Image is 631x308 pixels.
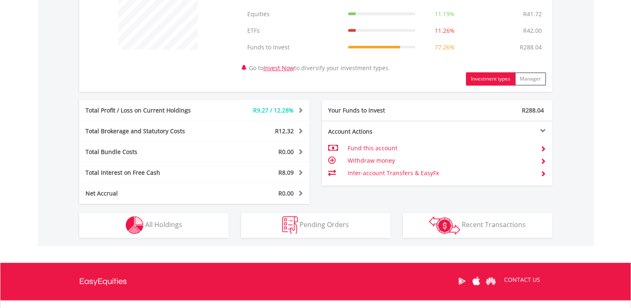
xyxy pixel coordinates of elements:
td: Funds to Invest [243,39,344,56]
span: R288.04 [522,106,544,114]
td: Inter-account Transfers & EasyFx [347,167,534,179]
span: R12.32 [275,127,294,135]
td: Equities [243,6,344,22]
img: transactions-zar-wht.png [429,216,460,235]
td: Withdraw money [347,154,534,167]
div: Net Accrual [79,189,214,198]
span: All Holdings [145,220,182,229]
span: Pending Orders [300,220,349,229]
img: pending_instructions-wht.png [282,216,298,234]
button: Recent Transactions [403,213,552,238]
button: Investment types [466,72,515,86]
td: ETFs [243,22,344,39]
span: R0.00 [278,189,294,197]
div: Account Actions [322,127,437,136]
button: Pending Orders [241,213,390,238]
td: R288.04 [516,39,546,56]
td: R41.72 [519,6,546,22]
div: Total Brokerage and Statutory Costs [79,127,214,135]
a: CONTACT US [498,268,546,291]
div: Total Bundle Costs [79,148,214,156]
div: Your Funds to Invest [322,106,437,115]
a: Huawei [484,268,498,294]
td: 77.26% [419,39,470,56]
span: R8.09 [278,169,294,176]
span: R9.27 / 12.28% [253,106,294,114]
a: Google Play [455,268,469,294]
td: Fund this account [347,142,534,154]
td: 11.26% [419,22,470,39]
span: Recent Transactions [462,220,526,229]
img: holdings-wht.png [126,216,144,234]
div: Total Interest on Free Cash [79,169,214,177]
button: Manager [515,72,546,86]
a: Apple [469,268,484,294]
a: Invest Now [263,64,294,72]
button: All Holdings [79,213,229,238]
td: 11.19% [419,6,470,22]
td: R42.00 [519,22,546,39]
span: R0.00 [278,148,294,156]
a: EasyEquities [79,263,127,300]
div: Total Profit / Loss on Current Holdings [79,106,214,115]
